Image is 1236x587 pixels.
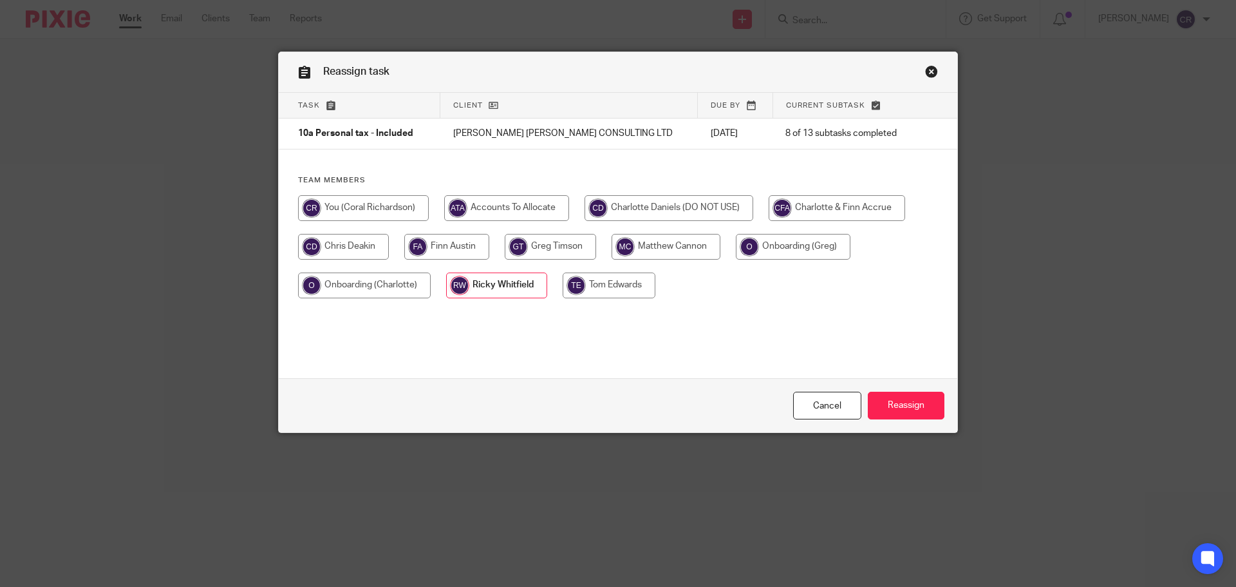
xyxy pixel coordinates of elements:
[711,102,740,109] span: Due by
[925,65,938,82] a: Close this dialog window
[772,119,917,149] td: 8 of 13 subtasks completed
[868,392,944,419] input: Reassign
[298,102,320,109] span: Task
[323,66,389,77] span: Reassign task
[711,127,760,140] p: [DATE]
[453,102,483,109] span: Client
[786,102,865,109] span: Current subtask
[453,127,685,140] p: [PERSON_NAME] [PERSON_NAME] CONSULTING LTD
[793,392,861,419] a: Close this dialog window
[298,130,413,139] span: 10a Personal tax - Included
[298,175,938,186] h4: Team members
